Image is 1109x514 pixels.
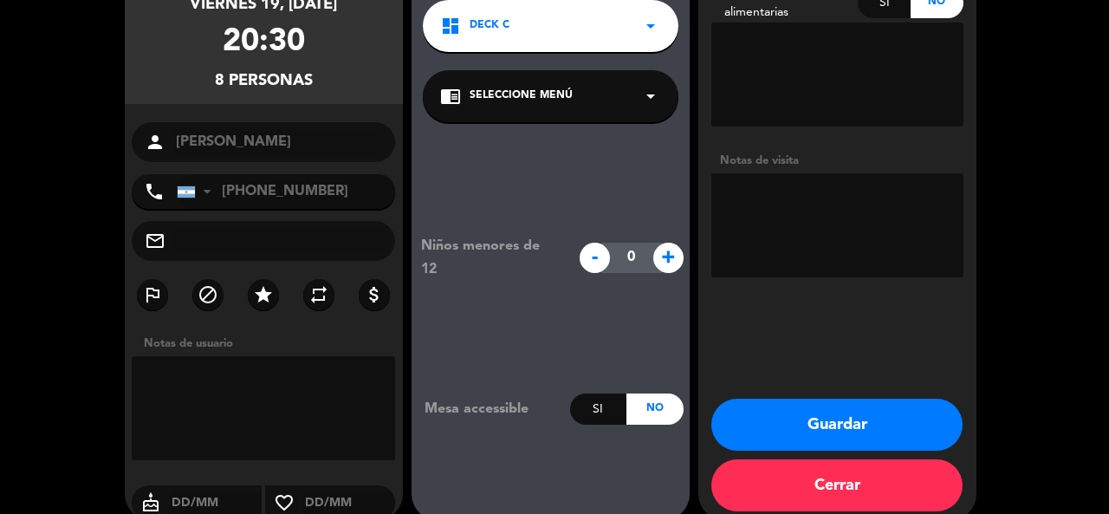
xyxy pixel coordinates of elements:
[215,68,313,94] div: 8 personas
[303,492,396,514] input: DD/MM
[640,16,661,36] i: arrow_drop_down
[364,284,385,305] i: attach_money
[135,335,403,353] div: Notas de usuario
[132,492,170,513] i: cake
[144,181,165,202] i: phone
[570,394,626,425] div: Si
[170,492,263,514] input: DD/MM
[580,243,610,273] span: -
[142,284,163,305] i: outlined_flag
[440,16,461,36] i: dashboard
[145,231,165,251] i: mail_outline
[711,399,963,451] button: Guardar
[640,86,661,107] i: arrow_drop_down
[145,132,165,153] i: person
[408,235,570,280] div: Niños menores de 12
[711,459,963,511] button: Cerrar
[253,284,274,305] i: star
[653,243,684,273] span: +
[223,17,305,68] div: 20:30
[470,88,573,105] span: Seleccione Menú
[412,398,570,420] div: Mesa accessible
[198,284,218,305] i: block
[711,152,963,170] div: Notas de visita
[308,284,329,305] i: repeat
[470,17,509,35] span: Deck C
[626,394,683,425] div: No
[440,86,461,107] i: chrome_reader_mode
[265,492,303,513] i: favorite_border
[178,175,217,208] div: Argentina: +54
